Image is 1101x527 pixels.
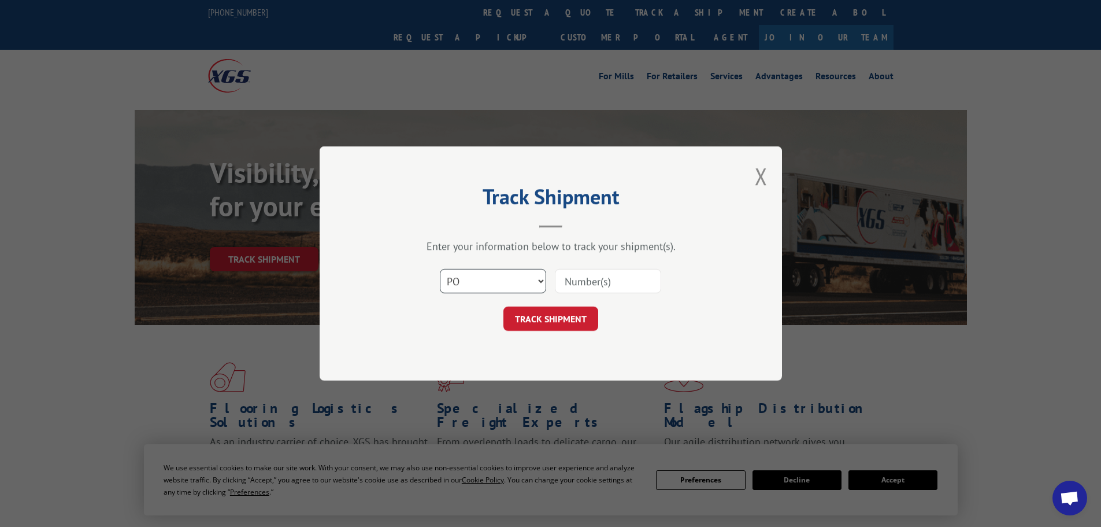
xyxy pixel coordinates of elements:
button: TRACK SHIPMENT [503,307,598,331]
input: Number(s) [555,269,661,293]
div: Open chat [1052,481,1087,515]
h2: Track Shipment [377,189,724,211]
button: Close modal [755,161,768,191]
div: Enter your information below to track your shipment(s). [377,239,724,253]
